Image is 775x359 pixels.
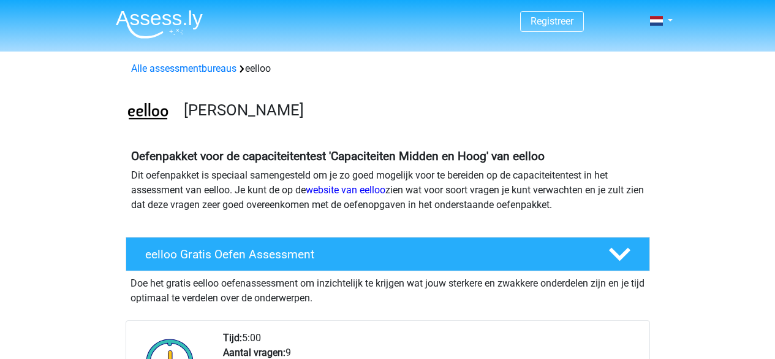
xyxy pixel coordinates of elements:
[184,101,640,120] h3: [PERSON_NAME]
[531,15,573,27] a: Registreer
[223,347,285,358] b: Aantal vragen:
[145,247,589,261] h4: eelloo Gratis Oefen Assessment
[131,149,545,163] b: Oefenpakket voor de capaciteitentest 'Capaciteiten Midden en Hoog' van eelloo
[126,271,650,306] div: Doe het gratis eelloo oefenassessment om inzichtelijk te krijgen wat jouw sterkere en zwakkere on...
[223,332,242,344] b: Tijd:
[116,10,203,39] img: Assessly
[121,237,655,271] a: eelloo Gratis Oefen Assessment
[131,63,236,74] a: Alle assessmentbureaus
[126,91,170,134] img: eelloo.png
[306,184,385,196] a: website van eelloo
[131,168,645,212] p: Dit oefenpakket is speciaal samengesteld om je zo goed mogelijk voor te bereiden op de capaciteit...
[126,61,649,76] div: eelloo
